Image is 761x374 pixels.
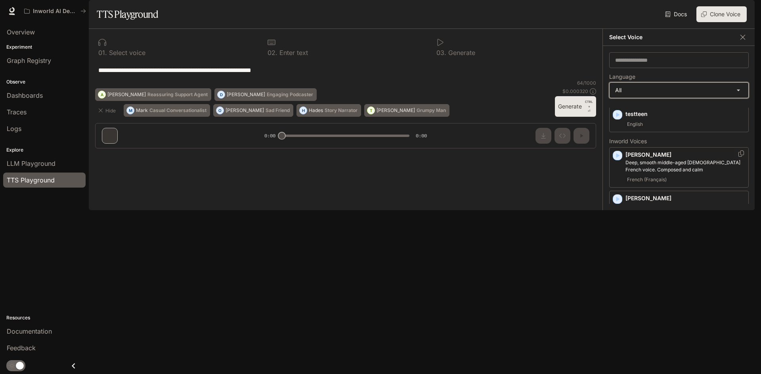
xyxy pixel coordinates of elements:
h1: TTS Playground [97,6,158,22]
p: 64 / 1000 [577,80,596,86]
p: [PERSON_NAME] [227,92,265,97]
p: ⏎ [585,99,593,114]
p: [PERSON_NAME] [377,108,415,113]
p: Inworld AI Demos [33,8,77,15]
p: [PERSON_NAME] [625,151,745,159]
button: T[PERSON_NAME]Grumpy Man [364,104,449,117]
button: O[PERSON_NAME]Sad Friend [213,104,293,117]
p: [PERSON_NAME] [107,92,146,97]
p: $ 0.000320 [562,88,588,95]
p: Reassuring Support Agent [147,92,208,97]
p: [PERSON_NAME] [625,194,745,202]
p: Enter text [277,49,308,56]
p: Inworld Voices [609,139,749,144]
p: Generate [446,49,475,56]
button: GenerateCTRL +⏎ [555,96,596,117]
button: MMarkCasual Conversationalist [124,104,210,117]
p: 0 2 . [268,49,277,56]
p: Energetic and expressive mid-range male voice, with a mildly nasal quality [625,202,745,216]
p: Language [609,74,635,80]
p: Sad Friend [266,108,290,113]
p: 0 3 . [436,49,446,56]
p: Casual Conversationalist [149,108,207,113]
p: Mark [136,108,148,113]
p: Engaging Podcaster [267,92,313,97]
span: English [625,120,644,129]
div: H [300,104,307,117]
p: Hades [309,108,323,113]
button: D[PERSON_NAME]Engaging Podcaster [214,88,317,101]
div: D [218,88,225,101]
div: O [216,104,224,117]
div: T [367,104,375,117]
p: Deep, smooth middle-aged male French voice. Composed and calm [625,159,745,173]
button: Clone Voice [696,6,747,22]
p: 0 1 . [98,49,107,56]
p: Grumpy Man [417,108,446,113]
span: French (Français) [625,175,668,184]
p: Select voice [107,49,145,56]
div: All [610,83,748,98]
p: Story Narrator [325,108,358,113]
button: A[PERSON_NAME]Reassuring Support Agent [95,88,211,101]
button: All workspaces [21,3,90,19]
button: HHadesStory Narrator [296,104,361,117]
p: [PERSON_NAME] [226,108,264,113]
div: M [127,104,134,117]
p: CTRL + [585,99,593,109]
button: Copy Voice ID [737,150,745,157]
p: testteen [625,110,745,118]
a: Docs [663,6,690,22]
div: A [98,88,105,101]
button: Hide [95,104,120,117]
